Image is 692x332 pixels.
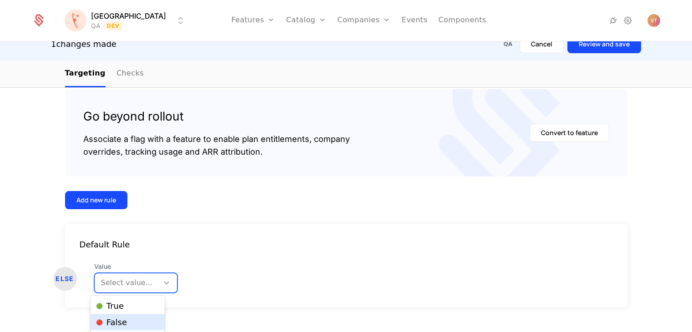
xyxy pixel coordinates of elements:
[504,40,513,48] div: QA
[622,15,633,26] a: Settings
[51,38,116,50] div: 1 changes made
[96,318,127,327] span: False
[520,35,564,53] button: Cancel
[83,133,350,158] div: Associate a flag with a feature to enable plan entitlements, company overrides, tracking usage an...
[647,14,660,27] button: Open user button
[96,302,103,310] span: 🟢
[91,21,101,30] div: QA
[96,302,124,310] span: True
[116,60,144,87] a: Checks
[65,60,144,87] ul: Choose Sub Page
[94,262,177,271] span: Value
[530,124,609,142] button: Convert to feature
[65,191,127,209] button: Add new rule
[76,196,116,205] div: Add new rule
[65,60,106,87] a: Targeting
[53,267,77,291] div: ELSE
[83,107,350,126] div: Go beyond rollout
[104,21,123,30] span: Dev
[65,60,627,87] nav: Main
[65,10,86,31] img: Florence
[647,14,660,27] img: Vlada Todorovic
[67,10,186,30] button: Select environment
[96,319,103,326] span: 🔴
[607,15,618,26] a: Integrations
[91,10,166,21] span: [GEOGRAPHIC_DATA]
[65,238,627,251] div: Default Rule
[567,35,641,53] button: Review and save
